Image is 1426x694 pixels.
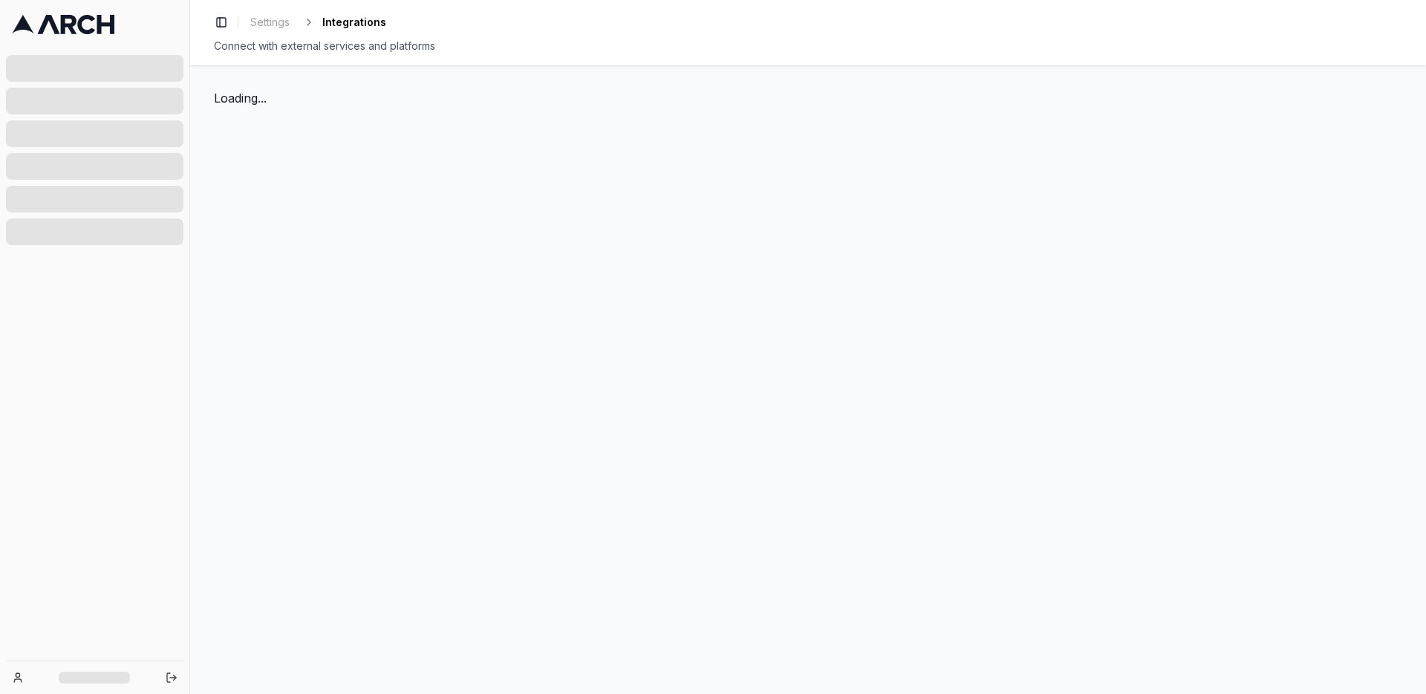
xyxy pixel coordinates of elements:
[322,15,386,30] span: Integrations
[250,15,290,30] span: Settings
[244,12,386,33] nav: breadcrumb
[214,39,1402,53] div: Connect with external services and platforms
[214,89,1402,107] div: Loading...
[244,12,296,33] a: Settings
[161,667,182,688] button: Log out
